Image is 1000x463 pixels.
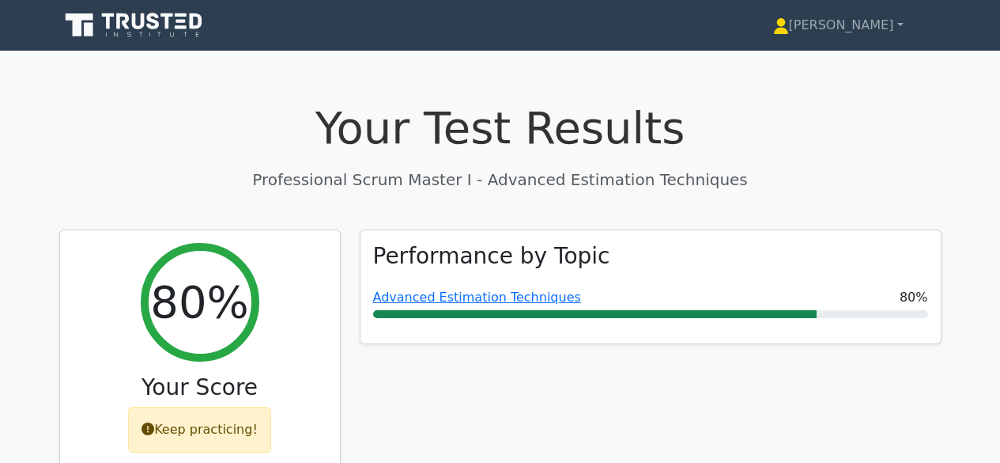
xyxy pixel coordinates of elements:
h3: Your Score [73,374,327,401]
h3: Performance by Topic [373,243,610,270]
a: Advanced Estimation Techniques [373,290,581,305]
p: Professional Scrum Master I - Advanced Estimation Techniques [59,168,942,192]
a: [PERSON_NAME] [735,9,942,41]
span: 80% [900,288,928,307]
h1: Your Test Results [59,101,942,154]
div: Keep practicing! [128,407,271,453]
h2: 80% [150,275,248,328]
